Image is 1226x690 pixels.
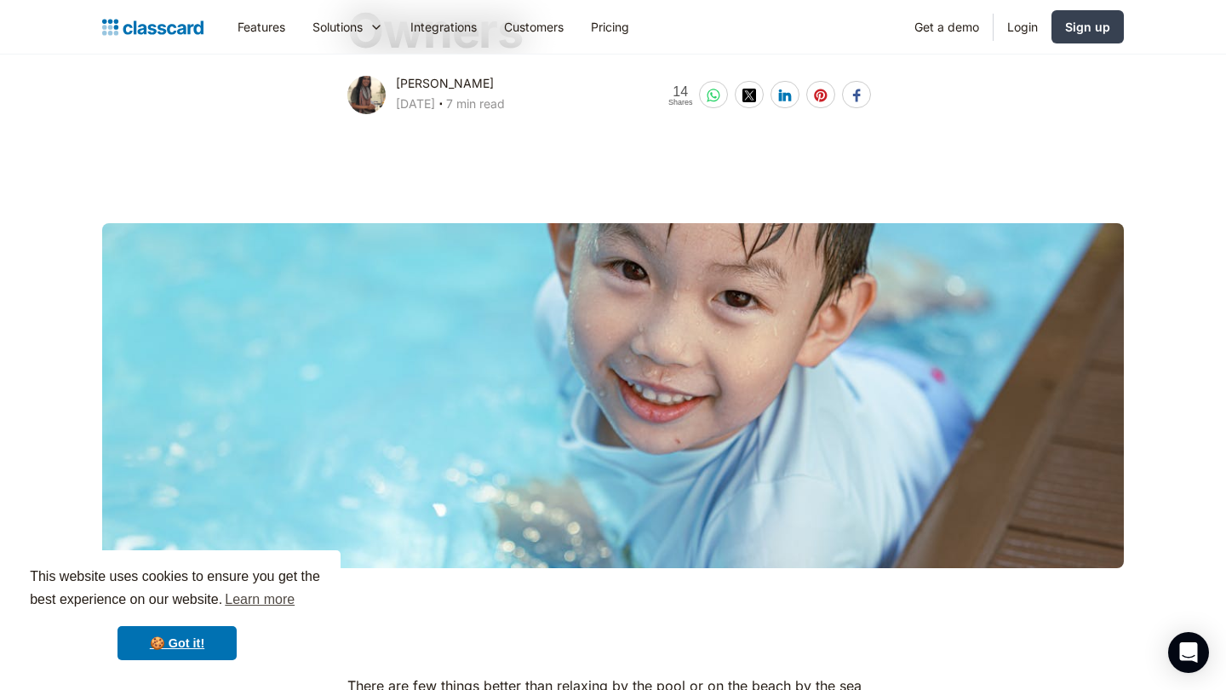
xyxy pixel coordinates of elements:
[1065,18,1110,36] div: Sign up
[1168,632,1209,673] div: Open Intercom Messenger
[901,8,993,46] a: Get a demo
[117,626,237,660] a: dismiss cookie message
[222,587,297,612] a: learn more about cookies
[397,8,490,46] a: Integrations
[814,89,828,102] img: pinterest-white sharing button
[707,89,720,102] img: whatsapp-white sharing button
[435,94,446,118] div: ‧
[1051,10,1124,43] a: Sign up
[224,8,299,46] a: Features
[668,84,693,99] span: 14
[396,94,435,114] div: [DATE]
[312,18,363,36] div: Solutions
[668,99,693,106] span: Shares
[102,15,203,39] a: home
[299,8,397,46] div: Solutions
[778,89,792,102] img: linkedin-white sharing button
[30,566,324,612] span: This website uses cookies to ensure you get the best experience on our website.
[742,89,756,102] img: twitter-white sharing button
[396,73,494,94] div: [PERSON_NAME]
[490,8,577,46] a: Customers
[850,89,863,102] img: facebook-white sharing button
[446,94,505,114] div: 7 min read
[994,8,1051,46] a: Login
[14,550,341,676] div: cookieconsent
[577,8,643,46] a: Pricing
